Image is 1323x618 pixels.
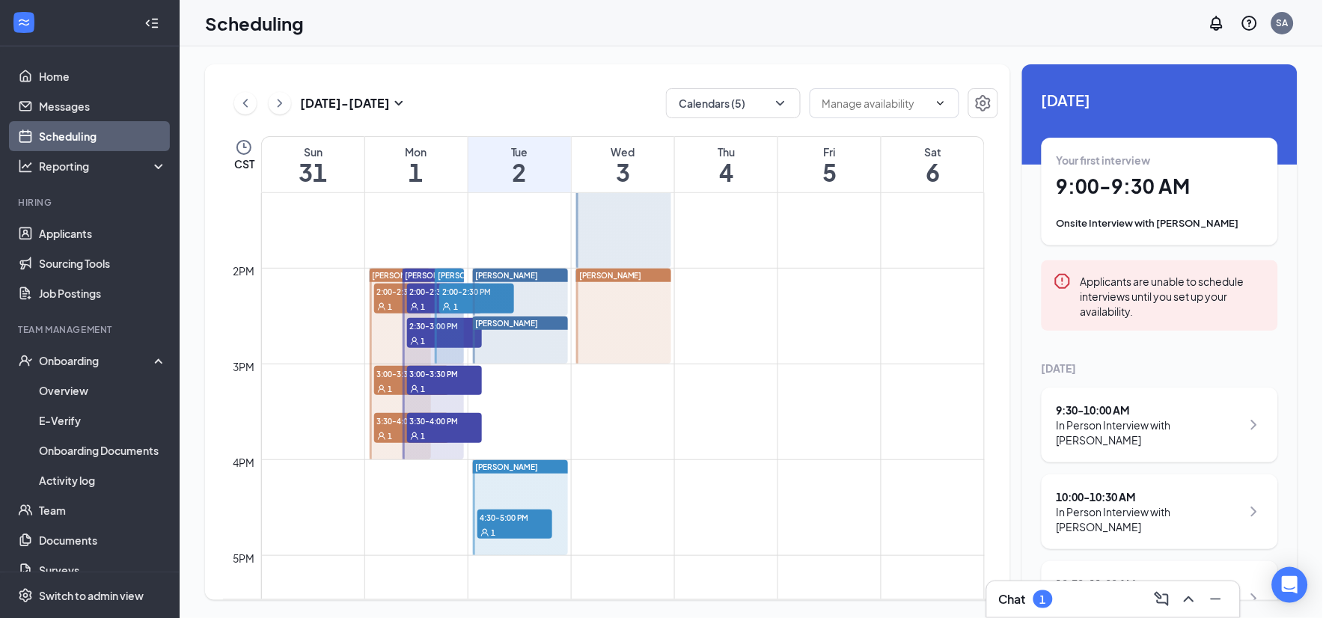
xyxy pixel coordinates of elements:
[262,137,364,192] a: August 31, 2025
[1204,587,1228,611] button: Minimize
[18,196,164,209] div: Hiring
[1057,417,1241,447] div: In Person Interview with [PERSON_NAME]
[778,144,881,159] div: Fri
[300,95,390,111] h3: [DATE] - [DATE]
[974,94,992,112] svg: Settings
[377,302,386,311] svg: User
[468,159,571,185] h1: 2
[438,271,501,280] span: [PERSON_NAME]
[666,88,801,118] button: Calendars (5)ChevronDown
[1245,416,1263,434] svg: ChevronRight
[1208,14,1226,32] svg: Notifications
[18,323,164,336] div: Team Management
[882,137,984,192] a: September 6, 2025
[18,588,33,603] svg: Settings
[421,384,426,394] span: 1
[572,137,674,192] a: September 3, 2025
[39,435,167,465] a: Onboarding Documents
[410,337,419,346] svg: User
[365,144,468,159] div: Mon
[572,159,674,185] h1: 3
[144,16,159,31] svg: Collapse
[406,271,468,280] span: [PERSON_NAME]
[238,94,253,112] svg: ChevronLeft
[410,302,419,311] svg: User
[39,406,167,435] a: E-Verify
[421,431,426,441] span: 1
[39,376,167,406] a: Overview
[365,137,468,192] a: September 1, 2025
[410,432,419,441] svg: User
[374,413,449,428] span: 3:30-4:00 PM
[234,156,254,171] span: CST
[477,510,552,524] span: 4:30-5:00 PM
[572,144,674,159] div: Wed
[39,555,167,585] a: Surveys
[234,92,257,114] button: ChevronLeft
[230,454,258,471] div: 4pm
[39,588,144,603] div: Switch to admin view
[1057,489,1241,504] div: 10:00 - 10:30 AM
[230,550,258,566] div: 5pm
[39,278,167,308] a: Job Postings
[39,218,167,248] a: Applicants
[935,97,947,109] svg: ChevronDown
[1150,587,1174,611] button: ComposeMessage
[230,358,258,375] div: 3pm
[1057,215,1263,230] div: Onsite Interview with [PERSON_NAME]
[407,284,482,299] span: 2:00-2:30 PM
[778,137,881,192] a: September 5, 2025
[272,94,287,112] svg: ChevronRight
[442,302,451,311] svg: User
[388,431,393,441] span: 1
[39,525,167,555] a: Documents
[230,263,258,279] div: 2pm
[1245,503,1263,521] svg: ChevronRight
[1241,14,1259,32] svg: QuestionInfo
[579,271,642,280] span: [PERSON_NAME]
[388,384,393,394] span: 1
[235,138,253,156] svg: Clock
[1245,590,1263,608] svg: ChevronRight
[377,432,386,441] svg: User
[374,366,449,381] span: 3:00-3:30 PM
[453,302,458,312] span: 1
[39,353,154,368] div: Onboarding
[1277,16,1289,29] div: SA
[407,318,482,333] span: 2:30-3:00 PM
[773,96,788,111] svg: ChevronDown
[1057,153,1263,168] div: Your first interview
[390,94,408,112] svg: SmallChevronDown
[882,144,984,159] div: Sat
[1057,576,1241,591] div: 10:30 - 11:00 AM
[492,527,496,538] span: 1
[377,385,386,394] svg: User
[365,159,468,185] h1: 1
[999,591,1026,608] h3: Chat
[468,137,571,192] a: September 2, 2025
[480,528,489,537] svg: User
[410,385,419,394] svg: User
[1054,272,1072,290] svg: Error
[1180,590,1198,608] svg: ChevronUp
[476,319,539,328] span: [PERSON_NAME]
[476,271,539,280] span: [PERSON_NAME]
[373,271,436,280] span: [PERSON_NAME]
[421,336,426,346] span: 1
[439,284,514,299] span: 2:00-2:30 PM
[675,159,777,185] h1: 4
[882,159,984,185] h1: 6
[18,353,33,368] svg: UserCheck
[388,302,393,312] span: 1
[468,144,571,159] div: Tue
[16,15,31,30] svg: WorkstreamLogo
[39,61,167,91] a: Home
[205,10,304,36] h1: Scheduling
[1272,567,1308,603] div: Open Intercom Messenger
[675,137,777,192] a: September 4, 2025
[262,144,364,159] div: Sun
[1042,361,1278,376] div: [DATE]
[407,366,482,381] span: 3:00-3:30 PM
[968,88,998,118] button: Settings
